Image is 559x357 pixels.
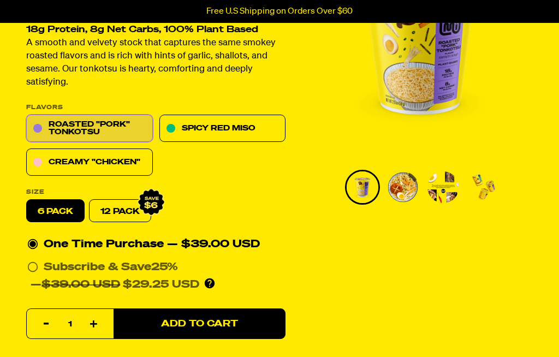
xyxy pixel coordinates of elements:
[427,171,459,203] img: Roasted "Pork" Tonkotsu Cup Ramen
[468,171,499,203] img: Roasted "Pork" Tonkotsu Cup Ramen
[387,171,419,203] img: Roasted "Pork" Tonkotsu Cup Ramen
[206,7,353,16] p: Free U.S Shipping on Orders Over $60
[26,115,153,142] a: Roasted "Pork" Tonkotsu
[31,276,199,294] div: — $29.25 USD
[26,200,85,223] label: 6 pack
[307,170,533,205] div: PDP main carousel thumbnails
[26,26,286,35] h2: 18g Protein, 8g Net Carbs, 100% Plant Based
[151,262,178,273] span: 25%
[161,319,238,329] span: Add to Cart
[26,37,286,90] p: A smooth and velvety stock that captures the same smokey roasted flavors and is rich with hints o...
[347,171,378,203] img: Roasted "Pork" Tonkotsu Cup Ramen
[159,115,286,142] a: Spicy Red Miso
[26,105,286,111] p: Flavors
[5,285,69,352] iframe: Marketing Popup
[41,279,120,290] del: $39.00 USD
[89,200,151,223] a: 12 Pack
[114,309,286,340] button: Add to Cart
[26,189,286,195] label: Size
[44,259,178,276] div: Subscribe & Save
[345,170,380,205] li: Go to slide 1
[26,149,153,176] a: Creamy "Chicken"
[167,236,260,253] div: — $39.00 USD
[385,170,420,205] li: Go to slide 2
[426,170,461,205] li: Go to slide 3
[33,310,107,340] input: quantity
[27,236,284,253] div: One Time Purchase
[466,170,501,205] li: Go to slide 4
